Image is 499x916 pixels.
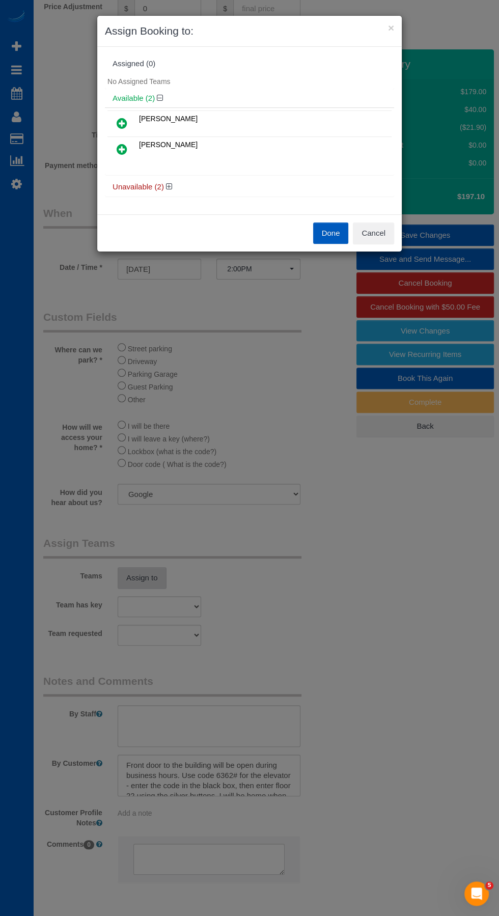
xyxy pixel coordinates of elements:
[113,94,386,103] h4: Available (2)
[388,22,394,33] button: ×
[139,115,198,123] span: [PERSON_NAME]
[113,183,386,191] h4: Unavailable (2)
[485,881,493,890] span: 5
[464,881,489,906] iframe: Intercom live chat
[353,223,394,244] button: Cancel
[105,23,394,39] h3: Assign Booking to:
[107,77,170,86] span: No Assigned Teams
[113,60,386,68] div: Assigned (0)
[139,141,198,149] span: [PERSON_NAME]
[313,223,349,244] button: Done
